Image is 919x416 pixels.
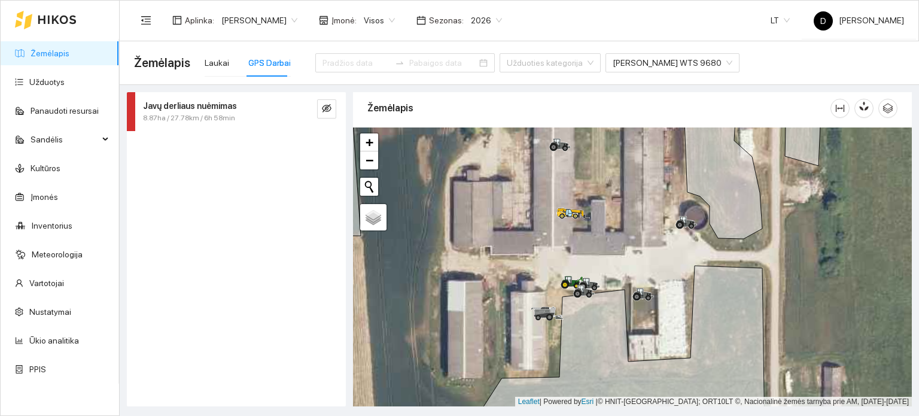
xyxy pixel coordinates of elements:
[205,56,229,69] div: Laukai
[830,99,850,118] button: column-width
[820,11,826,31] span: D
[29,365,46,374] a: PPIS
[248,56,291,69] div: GPS Darbai
[319,16,328,25] span: shop
[31,127,99,151] span: Sandėlis
[429,14,464,27] span: Sezonas :
[32,221,72,230] a: Inventorius
[185,14,214,27] span: Aplinka :
[29,336,79,345] a: Ūkio analitika
[409,56,477,69] input: Pabaigos data
[143,113,235,124] span: 8.87ha / 27.78km / 6h 58min
[364,11,395,29] span: Visos
[32,250,83,259] a: Meteorologija
[416,16,426,25] span: calendar
[322,56,390,69] input: Pradžios data
[31,163,60,173] a: Kultūros
[331,14,357,27] span: Įmonė :
[360,204,387,230] a: Layers
[143,101,237,111] strong: Javų derliaus nuėmimas
[29,77,65,87] a: Užduotys
[360,151,378,169] a: Zoom out
[366,153,373,168] span: −
[360,178,378,196] button: Initiate a new search
[31,48,69,58] a: Žemėlapis
[134,8,158,32] button: menu-fold
[515,397,912,407] div: | Powered by © HNIT-[GEOGRAPHIC_DATA]; ORT10LT ©, Nacionalinė žemės tarnyba prie AM, [DATE]-[DATE]
[31,192,58,202] a: Įmonės
[771,11,790,29] span: LT
[141,15,151,26] span: menu-fold
[395,58,404,68] span: to
[395,58,404,68] span: swap-right
[613,54,732,72] span: John deere WTS 9680
[814,16,904,25] span: [PERSON_NAME]
[518,397,540,406] a: Leaflet
[360,133,378,151] a: Zoom in
[596,397,598,406] span: |
[322,104,331,115] span: eye-invisible
[134,53,190,72] span: Žemėlapis
[31,106,99,116] a: Panaudoti resursai
[221,11,297,29] span: Dovydas Baršauskas
[29,307,71,317] a: Nustatymai
[367,91,830,125] div: Žemėlapis
[831,104,849,113] span: column-width
[29,278,64,288] a: Vartotojai
[582,397,594,406] a: Esri
[127,92,346,131] div: Javų derliaus nuėmimas8.87ha / 27.78km / 6h 58mineye-invisible
[172,16,182,25] span: layout
[366,135,373,150] span: +
[317,99,336,119] button: eye-invisible
[471,11,502,29] span: 2026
